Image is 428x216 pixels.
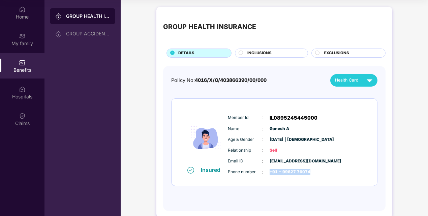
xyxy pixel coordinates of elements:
span: Member Id [228,115,262,121]
div: GROUP ACCIDENTAL INSURANCE [66,31,110,36]
img: svg+xml;base64,PHN2ZyB4bWxucz0iaHR0cDovL3d3dy53My5vcmcvMjAwMC9zdmciIHZpZXdCb3g9IjAgMCAyNCAyNCIgd2... [364,74,375,86]
img: svg+xml;base64,PHN2ZyBpZD0iSG9tZSIgeG1sbnM9Imh0dHA6Ly93d3cudzMub3JnLzIwMDAvc3ZnIiB3aWR0aD0iMjAiIG... [19,6,26,13]
span: Age & Gender [228,136,262,143]
img: svg+xml;base64,PHN2ZyB3aWR0aD0iMjAiIGhlaWdodD0iMjAiIHZpZXdCb3g9IjAgMCAyMCAyMCIgZmlsbD0ibm9uZSIgeG... [55,13,62,20]
div: Policy No: [171,76,267,84]
img: svg+xml;base64,PHN2ZyB3aWR0aD0iMjAiIGhlaWdodD0iMjAiIHZpZXdCb3g9IjAgMCAyMCAyMCIgZmlsbD0ibm9uZSIgeG... [55,31,62,37]
span: Self [270,147,303,154]
span: Email ID [228,158,262,164]
img: svg+xml;base64,PHN2ZyBpZD0iSG9zcGl0YWxzIiB4bWxucz0iaHR0cDovL3d3dy53My5vcmcvMjAwMC9zdmciIHdpZHRoPS... [19,86,26,93]
span: Phone number [228,169,262,175]
span: Health Card [335,77,359,84]
span: [EMAIL_ADDRESS][DOMAIN_NAME] [270,158,303,164]
span: : [262,157,263,165]
div: GROUP HEALTH INSURANCE [163,22,256,32]
img: svg+xml;base64,PHN2ZyBpZD0iQ2xhaW0iIHhtbG5zPSJodHRwOi8vd3d3LnczLm9yZy8yMDAwL3N2ZyIgd2lkdGg9IjIwIi... [19,113,26,119]
img: svg+xml;base64,PHN2ZyB4bWxucz0iaHR0cDovL3d3dy53My5vcmcvMjAwMC9zdmciIHdpZHRoPSIxNiIgaGVpZ2h0PSIxNi... [187,167,194,174]
span: : [262,147,263,154]
span: : [262,125,263,132]
span: INCLUSIONS [247,50,272,56]
span: Ganesh A [270,126,303,132]
div: Insured [201,166,224,173]
span: 4016/X/O/403866390/00/000 [195,77,267,83]
span: Name [228,126,262,132]
span: [DATE] | [DEMOGRAPHIC_DATA] [270,136,303,143]
div: GROUP HEALTH INSURANCE [66,13,110,20]
img: svg+xml;base64,PHN2ZyBpZD0iQmVuZWZpdHMiIHhtbG5zPSJodHRwOi8vd3d3LnczLm9yZy8yMDAwL3N2ZyIgd2lkdGg9Ij... [19,59,26,66]
span: IL0895245445000 [270,114,317,122]
button: Health Card [330,74,377,87]
span: EXCLUSIONS [324,50,349,56]
span: : [262,136,263,143]
span: +91 - 99627 76074 [270,169,303,175]
img: svg+xml;base64,PHN2ZyB3aWR0aD0iMjAiIGhlaWdodD0iMjAiIHZpZXdCb3g9IjAgMCAyMCAyMCIgZmlsbD0ibm9uZSIgeG... [19,33,26,39]
span: : [262,114,263,121]
span: Relationship [228,147,262,154]
span: : [262,168,263,176]
span: DETAILS [178,50,194,56]
img: icon [186,111,226,166]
